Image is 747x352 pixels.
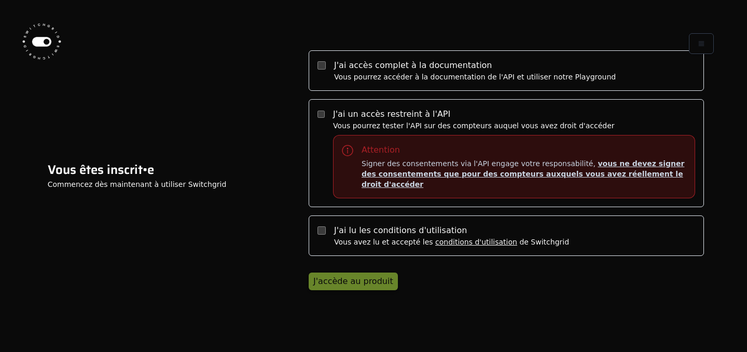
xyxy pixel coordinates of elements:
div: Attention [362,144,400,156]
label: J'ai un accès restreint à l'API [333,109,450,119]
a: conditions d'utilisation [435,238,517,246]
input: J'ai un accès restreint à l'APIVous pourrez tester l'API sur des compteurs auquel vous avez droit... [317,110,325,118]
span: vous ne devez signer des consentements que pour des compteurs auxquels vous avez réellement le dr... [362,159,684,188]
label: J'ai lu les conditions d'utilisation [334,225,467,235]
span: Commencez dès maintenant à utiliser Switchgrid [48,180,227,188]
span: Signer des consentements via l'API engage votre responsabilité, [362,158,686,189]
div: Vous pourrez accéder à la documentation de l'API et utiliser notre Playground [334,72,616,82]
div: J'accède au produit [313,275,393,288]
label: J'ai accès complet à la documentation [334,60,492,70]
button: J'accède au produit [309,273,398,290]
div: Vous pourrez tester l'API sur des compteurs auquel vous avez droit d'accéder [333,120,695,198]
div: Vous avez lu et accepté les de Switchgrid [334,237,569,247]
input: J'ai accès complet à la documentationVous pourrez accéder à la documentation de l'API et utiliser... [317,61,326,70]
img: Switchgrid Logo [17,17,66,66]
h2: Vous êtes inscrit•e [48,161,227,178]
input: J'ai lu les conditions d'utilisationVous avez lu et accepté les conditions d'utilisation de Switc... [317,226,326,235]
